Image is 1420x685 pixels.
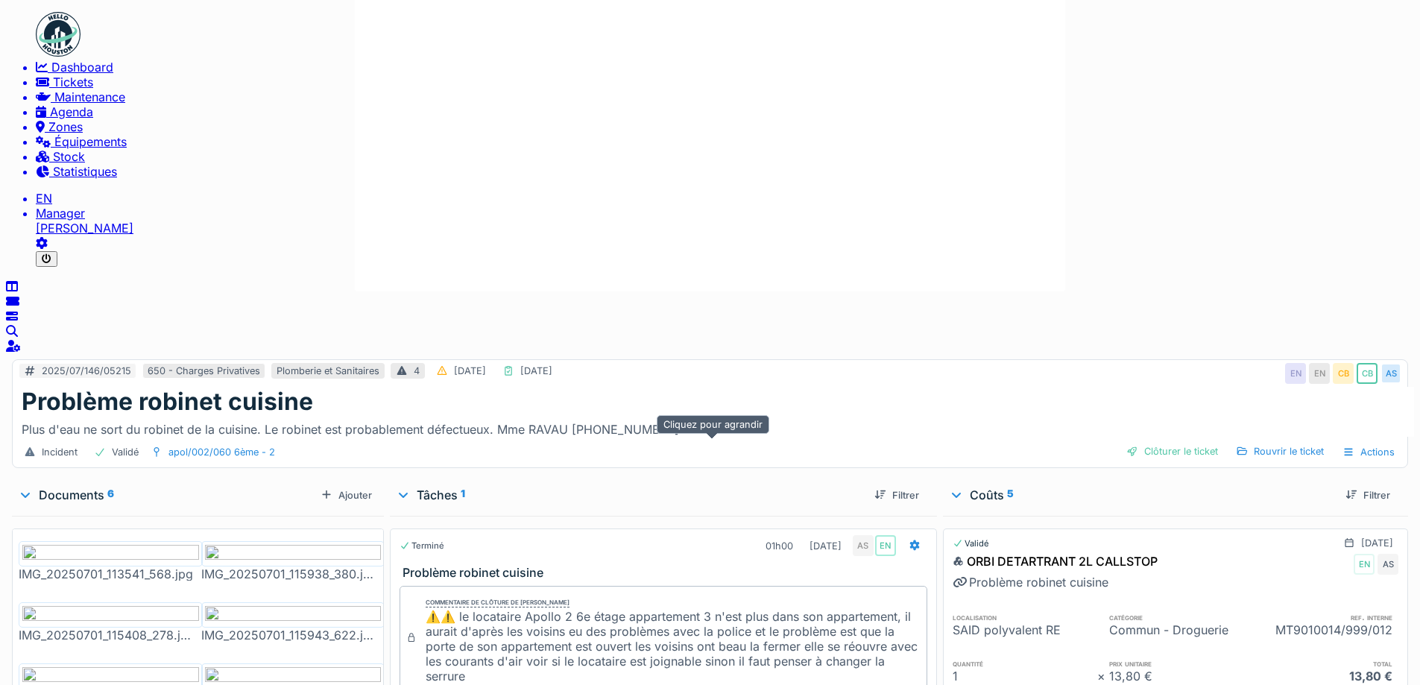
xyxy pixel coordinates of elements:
[36,191,1414,236] a: EN Manager[PERSON_NAME]
[54,89,125,104] span: Maintenance
[426,609,920,684] div: ⚠️⚠️ le locataire Apollo 2 6e étage appartement 3 n'est plus dans son appartement, il aurait d'ap...
[1254,612,1398,622] h6: ref. interne
[22,545,199,563] img: 7p9yn3dj0f9wkigx4650cxo839wg
[205,606,382,624] img: c6x584k5oy2kgluk3fs41nrcp0i1
[953,575,1108,590] div: Problème robinet cuisine
[868,487,925,504] div: Filtrer
[36,164,1414,179] a: Statistiques
[400,540,444,551] div: Terminé
[949,487,1334,502] div: Coûts
[48,119,83,134] span: Zones
[1378,554,1398,575] div: AS
[50,104,93,119] span: Agenda
[51,60,113,75] span: Dashboard
[107,487,114,502] sup: 6
[22,667,199,685] img: zlctjbbn0ez9lrpvw0mgzmr3eyr4
[54,134,127,149] span: Équipements
[454,365,486,376] div: [DATE]
[18,487,315,502] div: Documents
[112,446,139,458] div: Validé
[766,540,793,552] div: 01h00
[657,415,769,434] div: Cliquez pour agrandir
[1254,658,1398,669] h6: total
[36,104,1414,119] a: Agenda
[53,149,85,164] span: Stock
[1097,669,1109,684] div: ×
[19,566,195,581] div: IMG_20250701_113541_568.jpg
[520,365,552,376] div: [DATE]
[36,119,1414,134] a: Zones
[1230,443,1330,460] div: Rouvrir le ticket
[205,667,382,685] img: udn9n7shr9vg8hg51zvqtef9p91b
[201,566,378,581] div: IMG_20250701_115938_380.jpg
[953,669,1097,684] div: 1
[53,164,117,179] span: Statistiques
[19,628,195,642] div: IMG_20250701_115408_278.jpg
[1254,669,1398,684] div: 13,80 €
[426,599,569,607] div: Commentaire de clôture de [PERSON_NAME]
[1333,363,1354,384] div: CB
[1336,443,1401,461] div: Actions
[201,628,378,642] div: IMG_20250701_115943_622.jpg
[22,387,313,416] h1: Problème robinet cuisine
[205,545,382,563] img: a9kkp5gf5xpof7gm3yzxo1fhhvoh
[22,606,199,624] img: q168wc6gdez91fm09yl4atrlse3q
[36,75,1414,89] a: Tickets
[1339,487,1396,504] div: Filtrer
[1007,487,1014,502] sup: 5
[953,538,989,549] div: Validé
[277,365,379,376] div: Plomberie et Sanitaires
[1285,363,1306,384] div: EN
[42,446,78,458] div: Incident
[36,206,1414,236] li: [PERSON_NAME]
[1254,622,1398,637] div: MT9010014/999/012
[1357,363,1378,384] div: CB
[148,365,260,376] div: 650 - Charges Privatives
[953,554,1158,569] div: ORBI DETARTRANT 2L CALLSTOP
[1109,612,1254,622] h6: catégorie
[36,206,1414,221] div: Manager
[1109,658,1254,669] h6: prix unitaire
[168,446,275,458] div: apol/002/060 6ème - 2
[36,89,1414,104] a: Maintenance
[1380,363,1401,384] div: AS
[810,540,842,552] div: [DATE]
[42,365,131,376] div: 2025/07/146/05215
[36,12,81,57] img: Badge_color-CXgf-gQk.svg
[1309,363,1330,384] div: EN
[875,535,896,556] div: EN
[953,658,1097,669] h6: quantité
[1361,537,1393,549] div: [DATE]
[953,622,1097,637] div: SAID polyvalent RE
[315,487,378,504] div: Ajouter
[36,149,1414,164] a: Stock
[53,75,93,89] span: Tickets
[414,365,420,376] div: 4
[403,565,930,580] h3: Problème robinet cuisine
[396,487,862,502] div: Tâches
[22,416,1416,437] div: Plus d'eau ne sort du robinet de la cuisine. Le robinet est probablement défectueux. Mme RAVAU [P...
[1109,622,1254,637] div: Commun - Droguerie
[1120,443,1224,460] div: Clôturer le ticket
[1354,554,1375,575] div: EN
[953,612,1097,622] h6: localisation
[461,487,465,502] sup: 1
[1109,669,1254,684] div: 13,80 €
[853,535,874,556] div: AS
[36,191,1414,206] li: EN
[36,60,1414,75] a: Dashboard
[36,134,1414,149] a: Équipements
